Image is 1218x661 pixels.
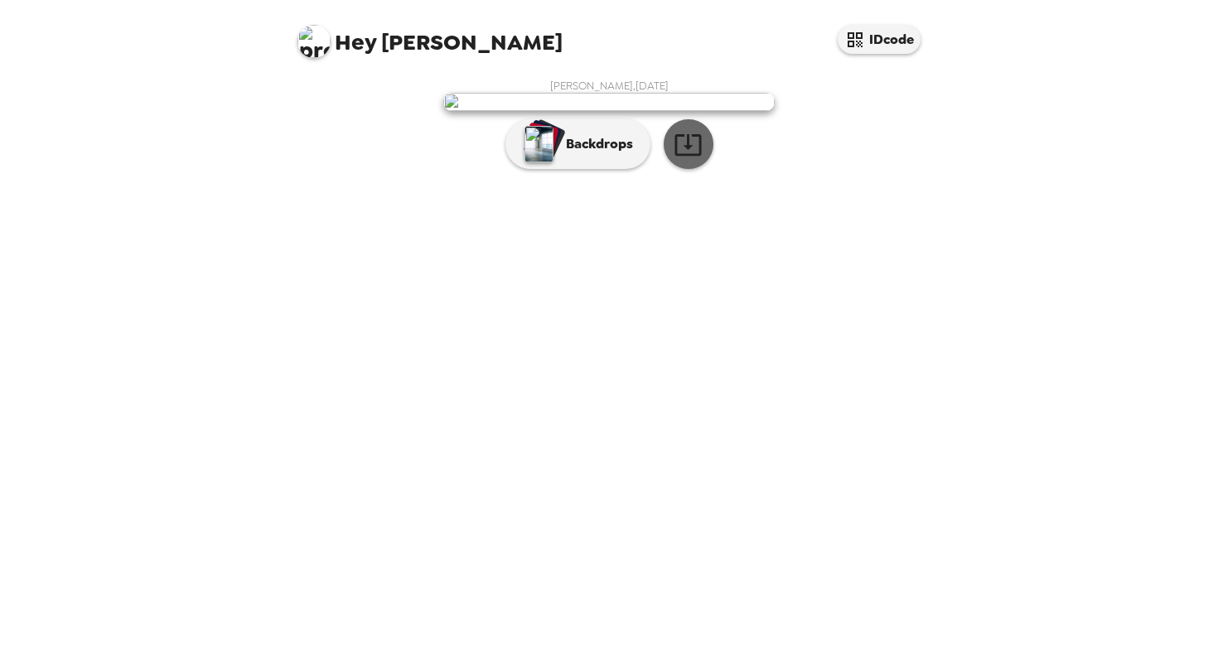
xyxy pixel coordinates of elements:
[505,119,650,169] button: Backdrops
[297,17,563,54] span: [PERSON_NAME]
[838,25,921,54] button: IDcode
[550,79,669,93] span: [PERSON_NAME] , [DATE]
[443,93,775,111] img: user
[335,27,376,57] span: Hey
[558,134,633,154] p: Backdrops
[297,25,331,58] img: profile pic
